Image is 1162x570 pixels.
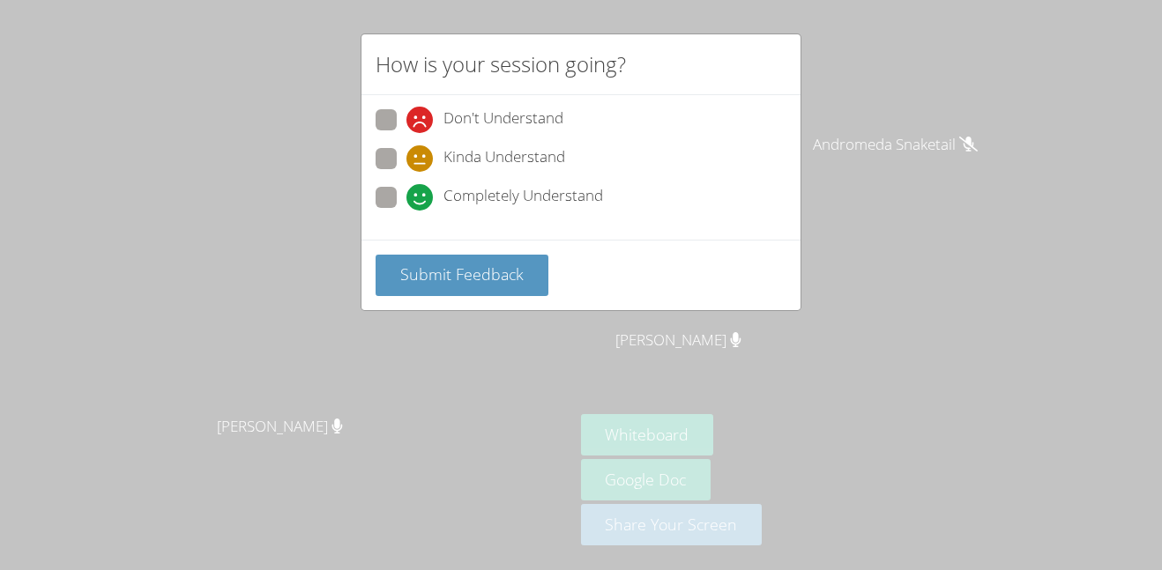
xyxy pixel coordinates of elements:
[376,48,626,80] h2: How is your session going?
[376,255,548,296] button: Submit Feedback
[443,145,565,172] span: Kinda Understand
[443,107,563,133] span: Don't Understand
[400,263,524,285] span: Submit Feedback
[443,184,603,211] span: Completely Understand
